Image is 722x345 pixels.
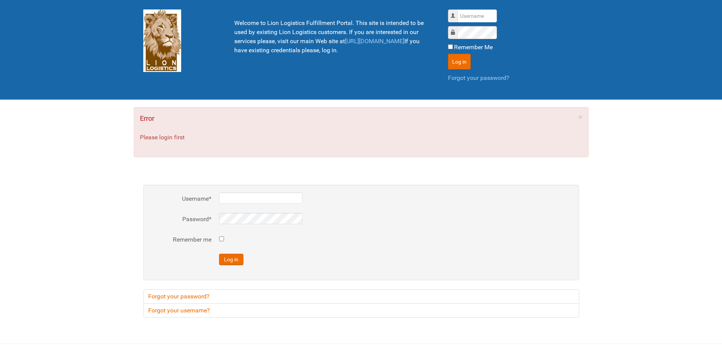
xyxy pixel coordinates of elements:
label: Password [456,28,456,29]
a: Forgot your password? [143,289,579,304]
label: Username [151,194,211,203]
label: Remember me [151,235,211,244]
a: [URL][DOMAIN_NAME] [345,37,404,45]
h4: Error [140,113,583,124]
input: Username [457,9,497,22]
label: Remember Me [454,43,493,52]
p: Please login first [140,133,583,142]
p: Welcome to Lion Logistics Fulfillment Portal. This site is intended to be used by existing Lion L... [234,19,429,55]
a: Forgot your username? [143,303,579,318]
a: × [578,113,583,121]
button: Log in [219,254,243,265]
img: Lion Logistics [143,9,181,72]
label: Password [151,215,211,224]
a: Forgot your password? [448,74,509,81]
button: Log in [448,54,471,70]
a: Lion Logistics [143,37,181,44]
